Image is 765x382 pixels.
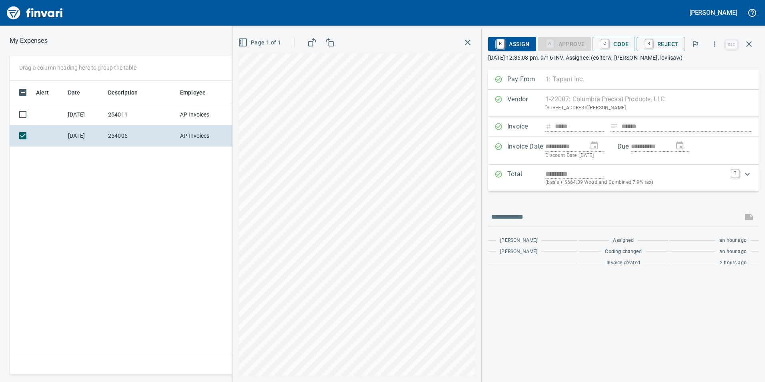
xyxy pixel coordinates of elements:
[687,35,704,53] button: Flag
[637,37,685,51] button: RReject
[108,88,148,97] span: Description
[177,125,237,147] td: AP Invoices
[36,88,49,97] span: Alert
[607,259,640,267] span: Invoice created
[240,38,281,48] span: Page 1 of 1
[10,36,48,46] p: My Expenses
[687,6,739,19] button: [PERSON_NAME]
[5,3,65,22] img: Finvari
[65,125,105,147] td: [DATE]
[488,37,536,51] button: RAssign
[601,39,609,48] a: C
[180,88,206,97] span: Employee
[593,37,635,51] button: CCode
[36,88,59,97] span: Alert
[723,34,759,54] span: Close invoice
[65,104,105,125] td: [DATE]
[180,88,216,97] span: Employee
[236,35,284,50] button: Page 1 of 1
[645,39,653,48] a: R
[500,248,537,256] span: [PERSON_NAME]
[689,8,737,17] h5: [PERSON_NAME]
[599,37,629,51] span: Code
[19,64,136,72] p: Drag a column heading here to group the table
[68,88,91,97] span: Date
[719,237,747,245] span: an hour ago
[105,104,177,125] td: 254011
[643,37,679,51] span: Reject
[545,179,726,187] p: (basis + $664.39 Woodland Combined 7.9% tax)
[495,37,529,51] span: Assign
[719,248,747,256] span: an hour ago
[613,237,633,245] span: Assigned
[706,35,723,53] button: More
[497,39,504,48] a: R
[177,104,237,125] td: AP Invoices
[720,259,747,267] span: 2 hours ago
[507,169,545,187] p: Total
[488,165,759,191] div: Expand
[10,36,48,46] nav: breadcrumb
[488,54,759,62] p: [DATE] 12:36:08 pm. 9/16 INV. Assignee: (colterw, [PERSON_NAME], loviisaw)
[105,125,177,147] td: 254006
[68,88,80,97] span: Date
[725,40,737,49] a: esc
[500,237,537,245] span: [PERSON_NAME]
[605,248,641,256] span: Coding changed
[108,88,138,97] span: Description
[731,169,739,177] a: T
